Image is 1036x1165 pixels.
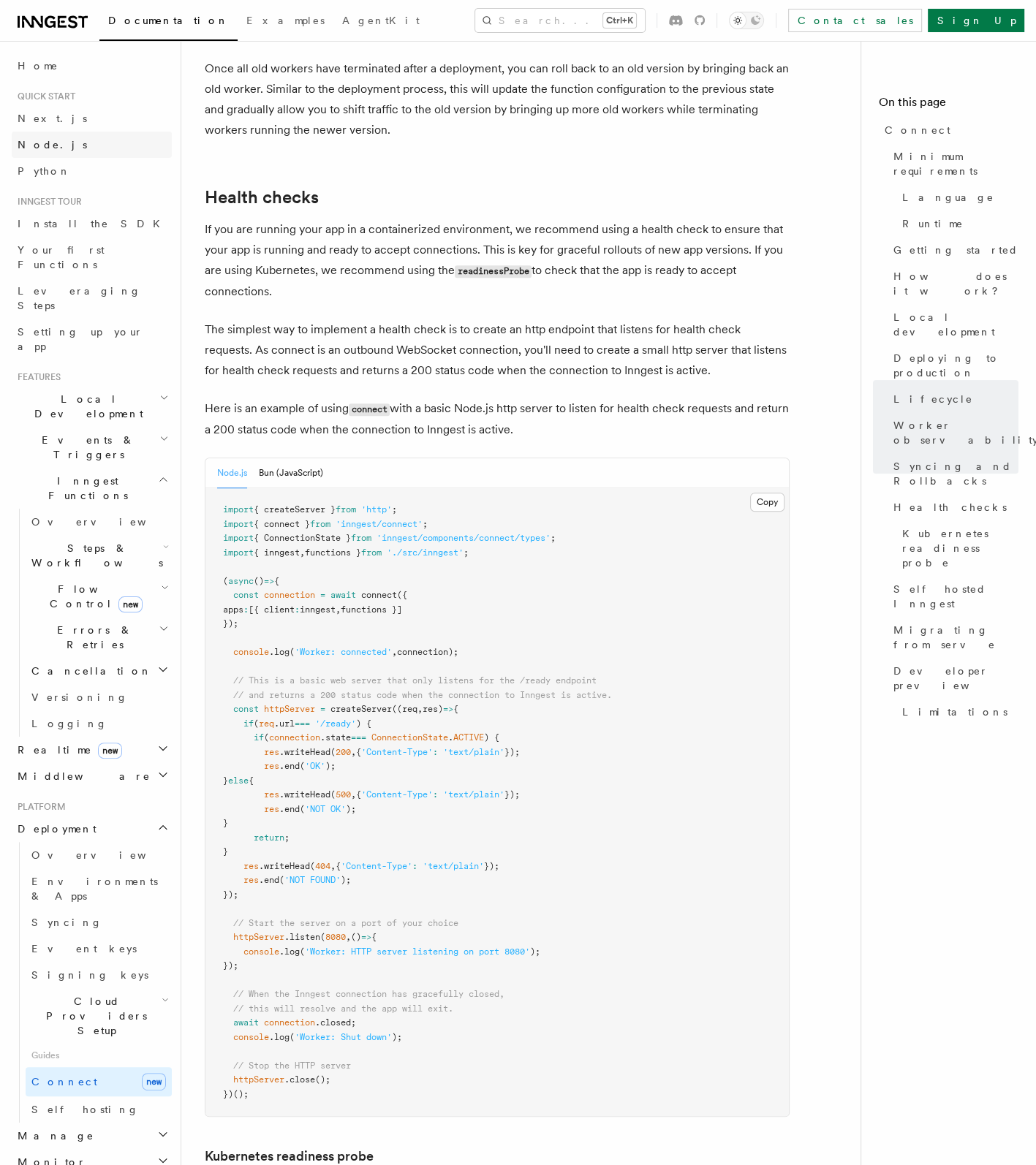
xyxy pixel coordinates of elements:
span: Deployment [12,821,97,836]
span: { [274,576,279,586]
span: Syncing and Rollbacks [893,459,1018,488]
span: Connect [31,1076,97,1088]
kbd: Ctrl+K [603,13,636,28]
span: => [264,576,274,586]
span: Syncing [31,917,102,928]
span: 'inngest/connect' [336,519,423,529]
span: else [228,775,249,786]
span: createServer [330,704,392,714]
span: === [295,718,310,729]
span: 'text/plain' [443,789,504,800]
span: . [448,732,453,743]
span: { connect } [254,519,310,529]
span: Cloud Providers Setup [26,994,162,1038]
span: }); [484,861,499,871]
span: .end [279,761,300,771]
span: Lifecycle [893,392,973,406]
span: // This is a basic web server that only listens for the /ready endpoint [233,675,597,686]
code: connect [349,403,390,416]
span: ACTIVE [453,732,484,743]
h4: On this page [879,94,1018,117]
span: ) { [484,732,499,743]
span: './src/inngest' [387,547,464,558]
a: Local development [888,304,1018,345]
a: Worker observability [888,412,1018,453]
span: 'Content-Type' [341,861,412,871]
span: .state [320,732,351,743]
span: httpServer [233,932,284,942]
span: res [243,861,259,871]
span: Versioning [31,691,128,703]
span: 'Content-Type' [361,747,433,757]
span: () [351,932,361,942]
span: if [243,718,254,729]
span: const [233,704,259,714]
span: connect [361,590,397,600]
span: await [330,590,356,600]
span: ; [464,547,469,558]
a: How does it work? [888,263,1018,304]
span: , [300,547,305,558]
span: 200 [336,747,351,757]
span: , [330,861,336,871]
span: Deploying to production [893,351,1018,380]
span: Limitations [902,705,1007,719]
span: () [254,576,264,586]
span: Overview [31,849,182,861]
span: Local Development [12,392,159,421]
span: Guides [26,1044,172,1067]
span: ); [325,761,336,771]
span: How does it work? [893,269,1018,298]
span: res [243,875,259,885]
a: AgentKit [333,4,428,39]
span: ; [284,832,290,843]
span: Manage [12,1128,94,1143]
span: new [98,743,122,759]
span: { [356,747,361,757]
span: Setting up your app [18,326,143,352]
code: readinessProbe [455,265,532,278]
span: 'text/plain' [443,747,504,757]
a: Signing keys [26,962,172,988]
span: Inngest Functions [12,474,158,503]
a: Home [12,53,172,79]
span: Developer preview [893,664,1018,693]
button: Cancellation [26,658,172,684]
span: connection [264,1017,315,1028]
span: { [453,704,458,714]
span: ((req [392,704,417,714]
span: Quick start [12,91,75,102]
span: import [223,519,254,529]
span: Your first Functions [18,244,105,270]
a: Minimum requirements [888,143,1018,184]
span: Events & Triggers [12,433,159,462]
a: Self hosting [26,1096,172,1123]
a: Sign Up [928,9,1024,32]
span: res [264,747,279,757]
span: res [264,789,279,800]
a: Lifecycle [888,386,1018,412]
span: .url [274,718,295,729]
span: { inngest [254,547,300,558]
span: httpServer [264,704,315,714]
span: AgentKit [342,15,420,26]
span: , [346,932,351,942]
span: inngest [300,604,336,615]
span: { [336,861,341,871]
button: Middleware [12,763,172,789]
span: res) [423,704,443,714]
span: '/ready' [315,718,356,729]
a: Logging [26,710,172,737]
a: Migrating from serve [888,617,1018,658]
span: ; [392,504,397,515]
span: .end [259,875,279,885]
span: ; [551,533,556,543]
span: ( [300,761,305,771]
span: , [392,647,397,657]
span: functions } [305,547,361,558]
span: }); [504,789,520,800]
span: 'NOT FOUND' [284,875,341,885]
span: new [142,1073,166,1090]
span: Event keys [31,943,137,955]
button: Copy [750,493,784,512]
